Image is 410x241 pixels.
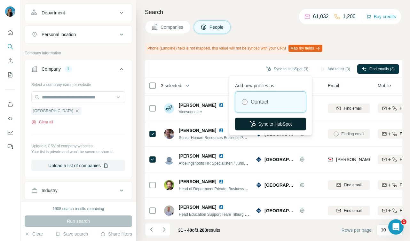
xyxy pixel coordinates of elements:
[5,6,15,17] img: Avatar
[235,118,306,130] button: Sync to HubSpot
[31,143,125,149] p: Upload a CSV of company websites.
[179,102,216,108] span: [PERSON_NAME]
[192,228,196,233] span: of
[164,103,174,113] img: Avatar
[357,64,399,74] button: Find emails (3)
[5,55,15,66] button: Enrich CSV
[5,27,15,38] button: Quick start
[31,119,53,125] button: Clear all
[25,50,132,56] p: Company information
[219,205,224,210] img: LinkedIn logo
[65,66,72,72] div: 1
[343,13,356,20] p: 1,200
[344,208,361,214] span: Find email
[219,103,224,108] img: LinkedIn logo
[179,204,216,210] span: [PERSON_NAME]
[401,219,406,224] span: 1
[315,64,355,74] button: Add to list (3)
[161,24,184,30] span: Companies
[55,231,88,237] button: Save search
[100,231,132,237] button: Share filters
[178,228,192,233] span: 31 - 40
[328,180,370,190] button: Find email
[262,64,313,74] button: Sync to HubSpot (3)
[179,135,253,140] span: Senior Human Resources Business Partner
[31,160,125,171] button: Upload a list of companies
[42,31,76,38] div: Personal location
[256,183,261,188] img: Logo of Tilburg University
[42,187,58,194] div: Industry
[344,105,361,111] span: Find email
[5,127,15,138] button: Dashboard
[328,104,370,113] button: Find email
[313,13,329,20] p: 61,032
[25,5,132,20] button: Department
[31,79,125,88] div: Select a company name or website
[256,208,261,213] img: Logo of Tilburg University
[25,183,132,198] button: Industry
[164,154,174,165] img: Avatar
[219,128,224,133] img: LinkedIn logo
[219,179,224,184] img: LinkedIn logo
[196,228,207,233] span: 3,280
[388,219,404,235] iframe: Intercom live chat
[164,206,174,216] img: Avatar
[161,82,181,89] span: 3 selected
[42,66,61,72] div: Company
[264,182,296,188] span: [GEOGRAPHIC_DATA]
[33,108,73,114] span: [GEOGRAPHIC_DATA]
[328,156,333,163] img: provider findymail logo
[158,223,170,236] button: Navigate to next page
[381,227,386,233] p: 10
[25,231,43,237] button: Clear
[179,109,232,115] span: Vicevoorzitter
[328,82,339,89] span: Email
[179,127,216,134] span: [PERSON_NAME]
[366,12,396,21] button: Buy credits
[209,24,224,30] span: People
[5,99,15,110] button: Use Surfe on LinkedIn
[369,66,395,72] span: Find emails (3)
[31,149,125,155] p: Your list is private and won't be saved or shared.
[5,113,15,124] button: Use Surfe API
[179,153,216,159] span: [PERSON_NAME]
[164,129,174,139] img: Avatar
[42,10,65,16] div: Department
[179,160,267,166] span: Afdelingshoofd HR Specialisten / Jurist arbeidsrecht
[179,212,264,217] span: Head Education Support Team Tilburg Law School
[164,180,174,190] img: Avatar
[288,45,322,52] button: Map my fields
[264,207,296,214] span: [GEOGRAPHIC_DATA]
[179,178,216,185] span: [PERSON_NAME]
[145,223,158,236] button: Navigate to previous page
[145,43,324,54] div: Phone (Landline) field is not mapped, this value will not be synced with your CRM
[178,228,220,233] span: results
[256,157,261,162] img: Logo of Tilburg University
[344,182,361,188] span: Find email
[5,41,15,52] button: Search
[25,27,132,42] button: Personal location
[25,61,132,79] button: Company1
[378,82,391,89] span: Mobile
[251,98,268,106] label: Contact
[219,153,224,159] img: LinkedIn logo
[342,227,372,233] span: Rows per page
[145,8,402,17] h4: Search
[264,156,296,163] span: [GEOGRAPHIC_DATA]
[53,206,104,212] div: 1908 search results remaining
[5,141,15,152] button: Feedback
[235,80,306,89] p: Add new profiles as
[179,186,269,191] span: Head of Department Private, Business & Labour Law
[328,206,370,215] button: Find email
[5,69,15,81] button: My lists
